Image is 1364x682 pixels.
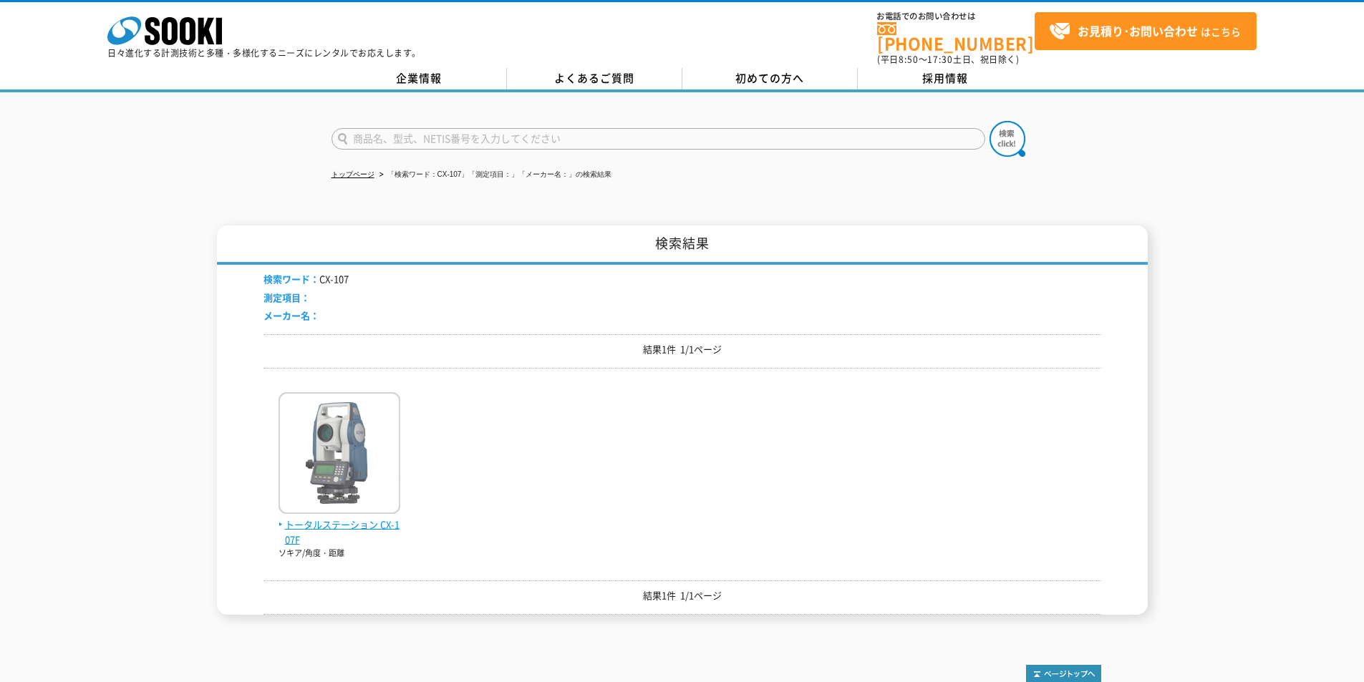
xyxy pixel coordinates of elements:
[735,70,804,86] span: 初めての方へ
[279,517,400,547] span: トータルステーション CX-107F
[332,170,374,178] a: トップページ
[1078,22,1198,39] strong: お見積り･お問い合わせ
[877,22,1035,52] a: [PHONE_NUMBER]
[263,272,349,287] li: CX-107
[279,392,400,517] img: CX-107F
[263,308,319,322] span: メーカー名：
[332,68,507,89] a: 企業情報
[877,12,1035,21] span: お電話でのお問い合わせは
[279,502,400,547] a: トータルステーション CX-107F
[877,53,1019,66] span: (平日 ～ 土日、祝日除く)
[899,53,919,66] span: 8:50
[263,588,1101,603] p: 結果1件 1/1ページ
[682,68,858,89] a: 初めての方へ
[927,53,953,66] span: 17:30
[107,49,421,57] p: 日々進化する計測技術と多種・多様化するニーズにレンタルでお応えします。
[1035,12,1257,50] a: お見積り･お問い合わせはこちら
[858,68,1033,89] a: 採用情報
[332,128,985,150] input: 商品名、型式、NETIS番号を入力してください
[263,291,310,304] span: 測定項目：
[507,68,682,89] a: よくあるご質問
[263,272,319,286] span: 検索ワード：
[990,121,1025,157] img: btn_search.png
[377,167,612,182] li: 「検索ワード：CX-107」「測定項目：」「メーカー名：」の検索結果
[1049,21,1241,42] span: はこちら
[217,225,1148,265] h1: 検索結果
[263,342,1101,357] p: 結果1件 1/1ページ
[279,547,400,560] p: ソキア/角度・距離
